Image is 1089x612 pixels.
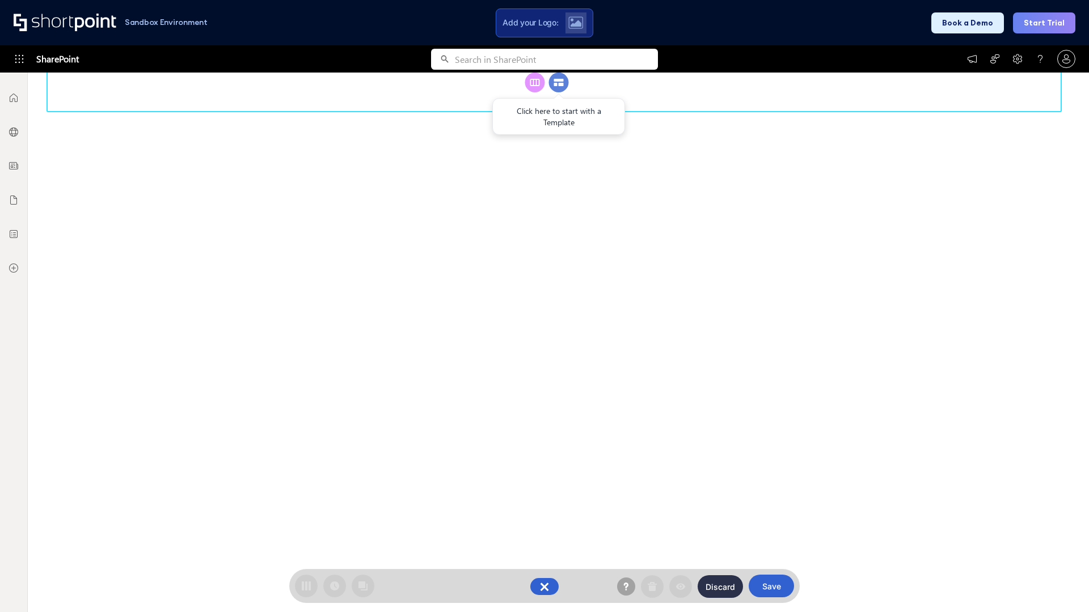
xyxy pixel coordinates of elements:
button: Discard [698,575,743,598]
h1: Sandbox Environment [125,19,208,25]
img: Upload logo [568,16,583,29]
button: Start Trial [1013,12,1075,33]
button: Book a Demo [931,12,1004,33]
iframe: Chat Widget [1032,558,1089,612]
input: Search in SharePoint [455,49,658,70]
button: Save [749,575,794,597]
span: Add your Logo: [503,18,558,28]
span: SharePoint [36,45,79,73]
